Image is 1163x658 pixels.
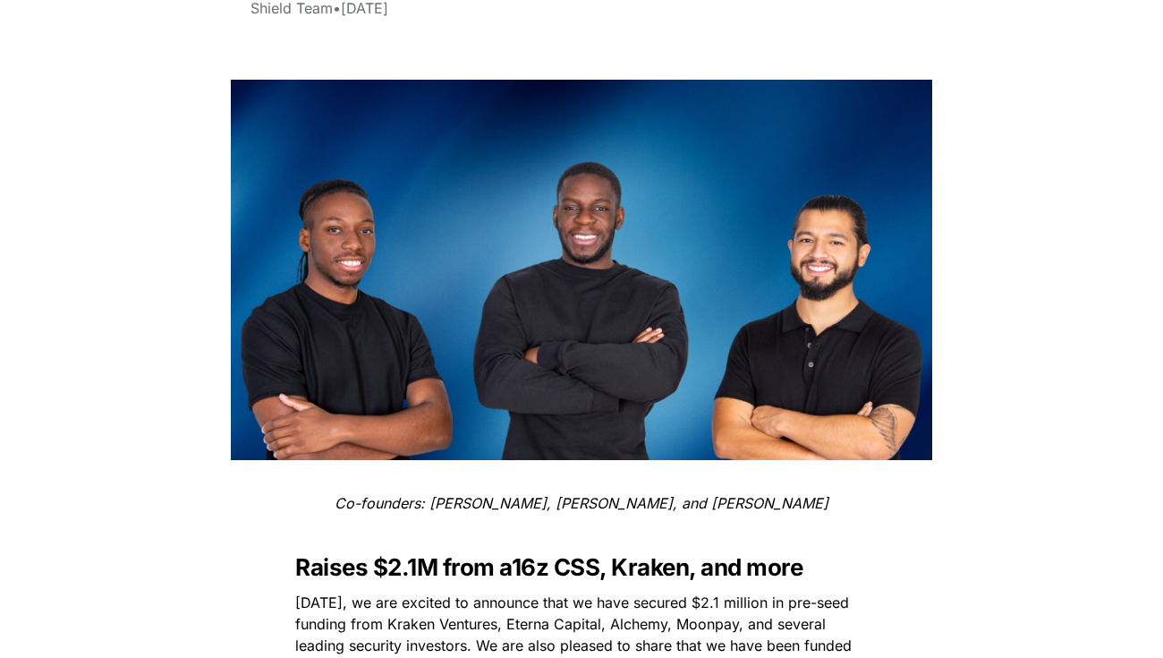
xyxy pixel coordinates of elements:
span: Raises $2.1M from a16z CSS, Kraken, and more [295,553,802,581]
em: Co-founders: [PERSON_NAME], [PERSON_NAME], and [PERSON_NAME] [335,494,828,512]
